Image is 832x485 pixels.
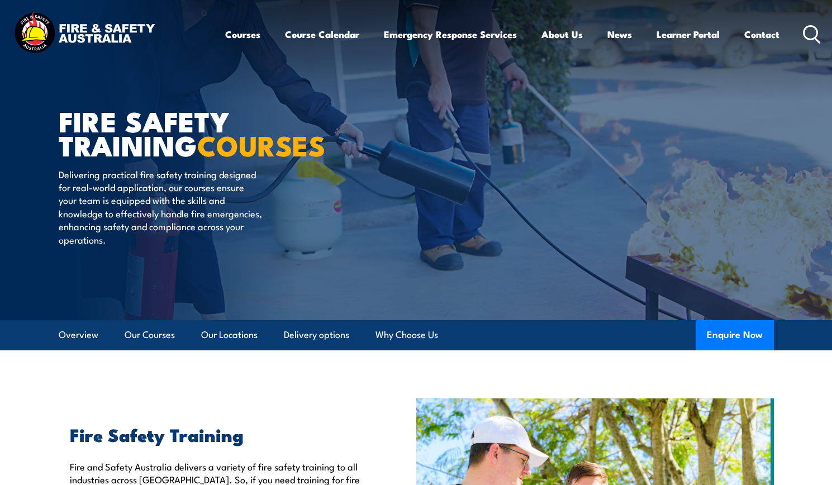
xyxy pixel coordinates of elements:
a: About Us [541,20,583,49]
a: News [607,20,632,49]
a: Learner Portal [657,20,720,49]
a: Course Calendar [285,20,359,49]
a: Courses [225,20,260,49]
a: Our Courses [125,320,175,350]
button: Enquire Now [696,320,774,350]
a: Overview [59,320,98,350]
a: Emergency Response Services [384,20,517,49]
h1: FIRE SAFETY TRAINING [59,108,335,156]
a: Contact [744,20,779,49]
h2: Fire Safety Training [70,426,365,442]
a: Delivery options [284,320,349,350]
a: Why Choose Us [375,320,438,350]
strong: COURSES [197,123,325,166]
a: Our Locations [201,320,258,350]
p: Delivering practical fire safety training designed for real-world application, our courses ensure... [59,168,263,246]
